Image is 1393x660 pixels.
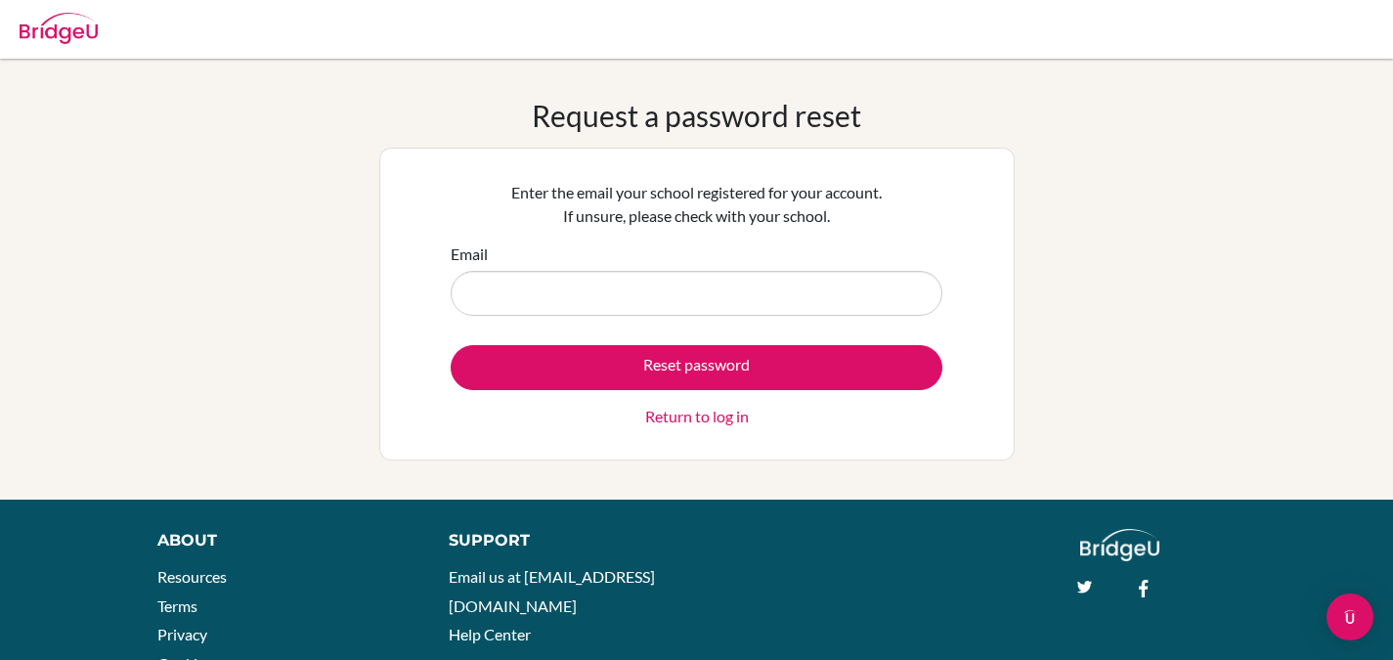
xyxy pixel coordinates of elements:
label: Email [451,242,488,266]
a: Help Center [449,625,531,643]
p: Enter the email your school registered for your account. If unsure, please check with your school. [451,181,942,228]
div: About [157,529,405,552]
img: Bridge-U [20,13,98,44]
div: Support [449,529,676,552]
div: Open Intercom Messenger [1327,594,1373,640]
a: Terms [157,596,197,615]
a: Resources [157,567,227,586]
h1: Request a password reset [532,98,861,133]
a: Return to log in [645,405,749,428]
img: logo_white@2x-f4f0deed5e89b7ecb1c2cc34c3e3d731f90f0f143d5ea2071677605dd97b5244.png [1080,529,1159,561]
button: Reset password [451,345,942,390]
a: Email us at [EMAIL_ADDRESS][DOMAIN_NAME] [449,567,655,615]
a: Privacy [157,625,207,643]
